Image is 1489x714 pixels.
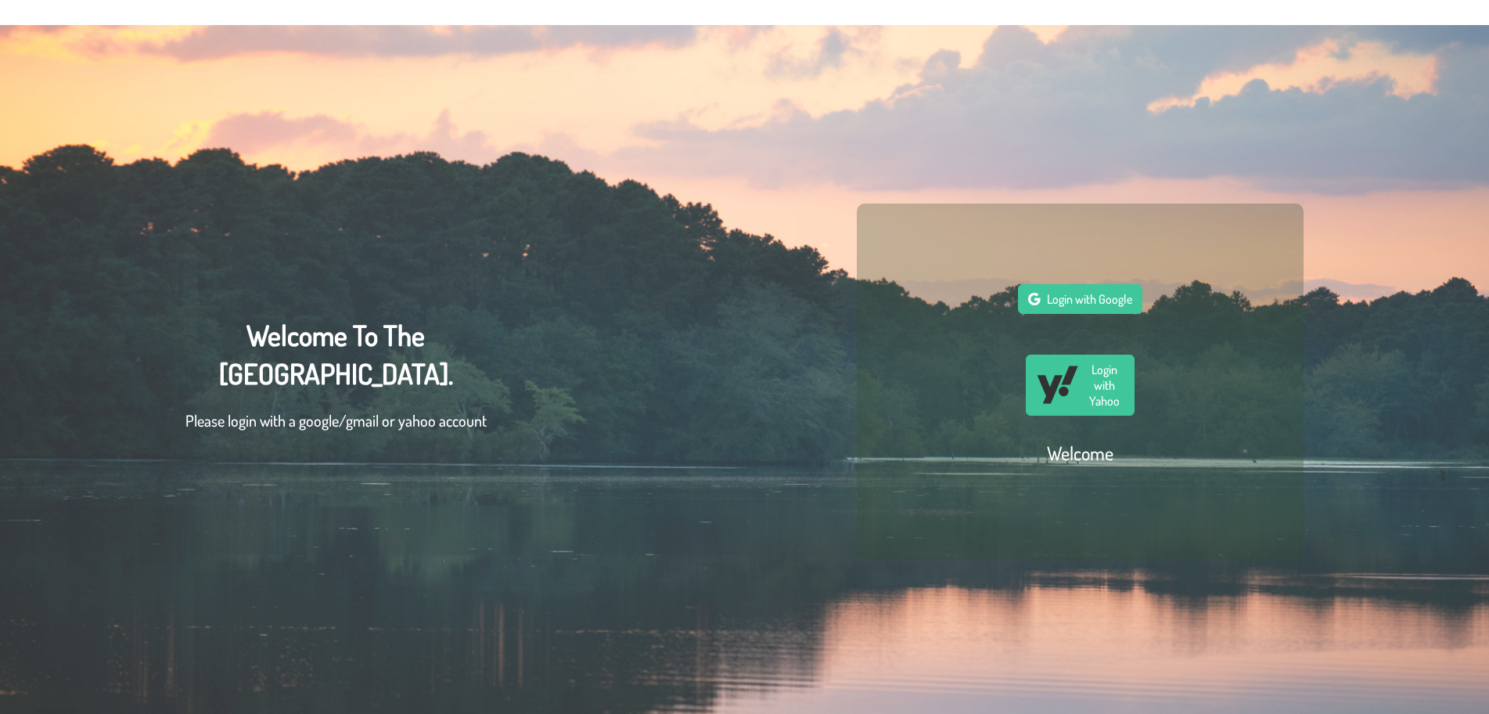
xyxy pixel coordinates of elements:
button: Login with Yahoo [1026,355,1135,416]
p: Please login with a google/gmail or yahoo account [185,409,487,432]
span: Login with Yahoo [1085,362,1125,409]
button: Login with Google [1018,284,1142,314]
h2: Welcome [1047,441,1113,465]
div: Welcome To The [GEOGRAPHIC_DATA]. [185,316,487,448]
span: Login with Google [1047,291,1132,307]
